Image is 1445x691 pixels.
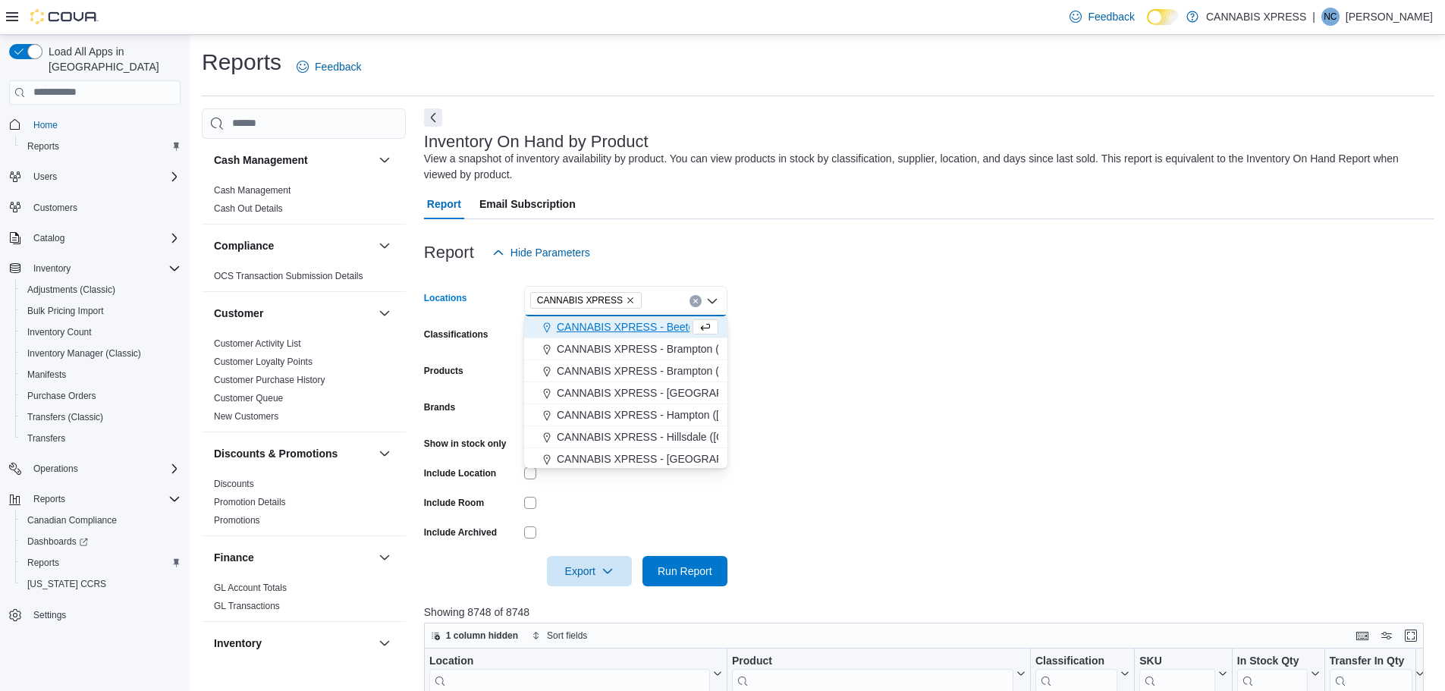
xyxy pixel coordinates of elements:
button: [US_STATE] CCRS [15,573,187,595]
button: Operations [27,460,84,478]
span: Dashboards [21,532,181,551]
span: Users [27,168,181,186]
a: Bulk Pricing Import [21,302,110,320]
button: Enter fullscreen [1402,627,1420,645]
span: CANNABIS XPRESS [530,292,642,309]
span: Bulk Pricing Import [21,302,181,320]
button: Purchase Orders [15,385,187,407]
span: Home [33,119,58,131]
button: Users [3,166,187,187]
span: [US_STATE] CCRS [27,578,106,590]
span: Hide Parameters [510,245,590,260]
span: Dashboards [27,536,88,548]
button: Adjustments (Classic) [15,279,187,300]
button: Run Report [642,556,727,586]
span: CANNABIS XPRESS [537,293,623,308]
a: Promotion Details [214,497,286,507]
span: Manifests [21,366,181,384]
span: Reports [27,490,181,508]
h3: Cash Management [214,152,308,168]
div: Cash Management [202,181,406,224]
label: Include Location [424,467,496,479]
button: Inventory [375,634,394,652]
span: CANNABIS XPRESS - Hampton ([GEOGRAPHIC_DATA]) [557,407,830,422]
span: Reports [33,493,65,505]
a: Transfers [21,429,71,448]
a: Canadian Compliance [21,511,123,529]
label: Show in stock only [424,438,507,450]
button: CANNABIS XPRESS - Hampton ([GEOGRAPHIC_DATA]) [524,404,727,426]
span: CANNABIS XPRESS - Brampton ([GEOGRAPHIC_DATA]) [557,341,833,356]
span: Catalog [27,229,181,247]
button: Export [547,556,632,586]
a: Adjustments (Classic) [21,281,121,299]
a: Inventory Manager (Classic) [21,344,147,363]
a: Purchase Orders [21,387,102,405]
button: Finance [214,550,372,565]
span: Operations [33,463,78,475]
span: GL Account Totals [214,582,287,594]
span: Reports [21,137,181,155]
a: Reports [21,137,65,155]
span: Canadian Compliance [27,514,117,526]
button: Settings [3,604,187,626]
a: Cash Management [214,185,291,196]
input: Dark Mode [1147,9,1179,25]
button: Discounts & Promotions [375,444,394,463]
span: Settings [27,605,181,624]
span: Bulk Pricing Import [27,305,104,317]
span: Cash Out Details [214,203,283,215]
button: Operations [3,458,187,479]
span: Settings [33,609,66,621]
label: Locations [424,292,467,304]
span: Promotions [214,514,260,526]
span: Adjustments (Classic) [27,284,115,296]
span: Purchase Orders [27,390,96,402]
span: Dark Mode [1147,25,1148,26]
span: Adjustments (Classic) [21,281,181,299]
button: Cash Management [375,151,394,169]
a: Customer Purchase History [214,375,325,385]
button: Catalog [3,228,187,249]
label: Products [424,365,463,377]
nav: Complex example [9,108,181,666]
span: CANNABIS XPRESS - Hillsdale ([GEOGRAPHIC_DATA]) [557,429,828,444]
span: Users [33,171,57,183]
h3: Inventory On Hand by Product [424,133,649,151]
div: In Stock Qty [1237,654,1308,668]
label: Brands [424,401,455,413]
h1: Reports [202,47,281,77]
a: Reports [21,554,65,572]
span: Discounts [214,478,254,490]
span: Load All Apps in [GEOGRAPHIC_DATA] [42,44,181,74]
span: Customer Activity List [214,338,301,350]
span: Reports [27,557,59,569]
button: Customer [214,306,372,321]
button: Inventory Manager (Classic) [15,343,187,364]
a: Discounts [214,479,254,489]
span: Inventory Count [21,323,181,341]
button: Finance [375,548,394,567]
p: [PERSON_NAME] [1346,8,1433,26]
span: Transfers (Classic) [27,411,103,423]
h3: Compliance [214,238,274,253]
span: Inventory Count [27,326,92,338]
a: Feedback [291,52,367,82]
span: Report [427,189,461,219]
button: Discounts & Promotions [214,446,372,461]
span: Inventory [27,259,181,278]
span: Cash Management [214,184,291,196]
a: Customer Queue [214,393,283,404]
button: Close list of options [706,295,718,307]
span: Run Report [658,564,712,579]
span: Purchase Orders [21,387,181,405]
a: Dashboards [21,532,94,551]
button: Reports [15,552,187,573]
button: Customers [3,196,187,218]
a: Dashboards [15,531,187,552]
span: Canadian Compliance [21,511,181,529]
button: Cash Management [214,152,372,168]
button: CANNABIS XPRESS - Brampton (Veterans Drive) [524,360,727,382]
span: Inventory Manager (Classic) [21,344,181,363]
button: Inventory Count [15,322,187,343]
